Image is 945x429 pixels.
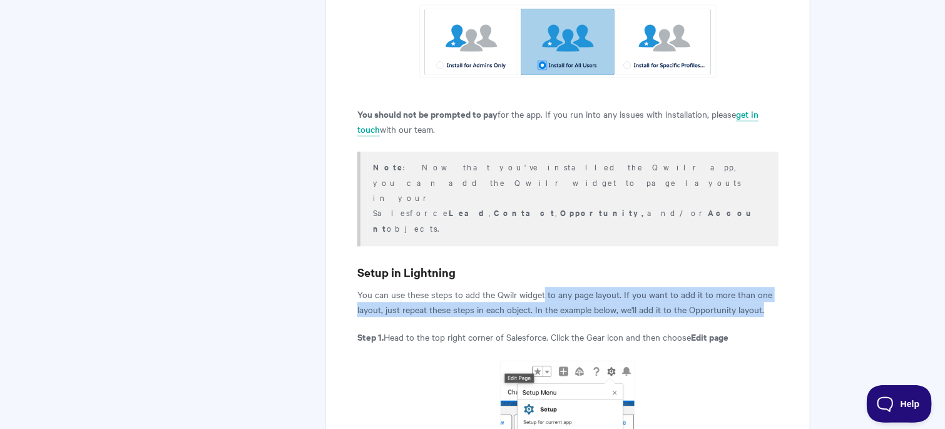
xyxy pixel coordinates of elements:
[357,107,498,120] strong: You should not be prompted to pay
[867,385,932,423] iframe: Toggle Customer Support
[357,330,384,343] strong: Step 1.
[691,330,728,343] strong: Edit page
[357,287,779,317] p: You can use these steps to add the Qwilr widget to any page layout. If you want to add it to more...
[373,207,755,234] strong: Account
[357,329,779,344] p: Head to the top right corner of Salesforce. Click the Gear icon and then choose
[373,161,403,173] b: Note
[357,106,779,137] p: for the app. If you run into any issues with installation, please with our team.
[449,207,489,219] strong: Lead
[373,159,763,236] p: : Now that you've installed the Qwilr app, you can add the Qwilr widget to page layouts in your S...
[357,264,456,280] b: Setup in Lightning
[560,207,647,219] strong: Opportunity,
[419,4,717,78] img: file-su8w4mhONi.png
[494,207,555,219] strong: Contact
